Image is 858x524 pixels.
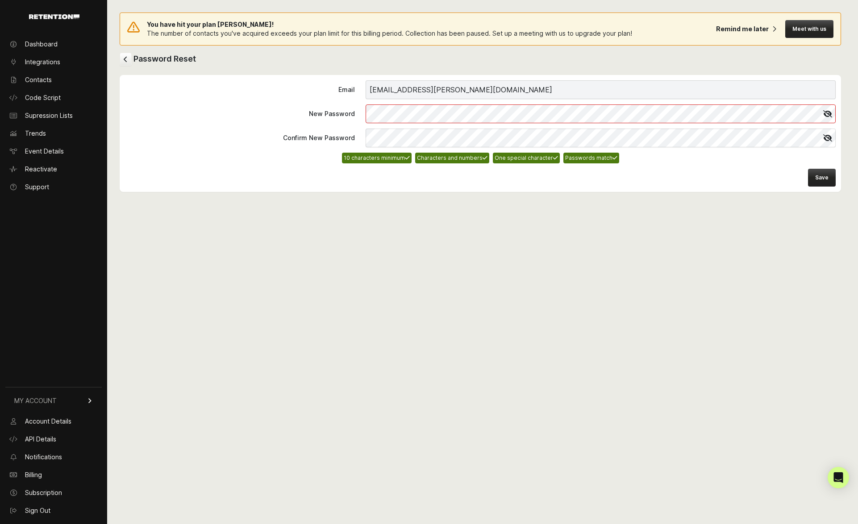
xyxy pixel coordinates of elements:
[5,468,102,482] a: Billing
[120,53,841,66] h2: Password Reset
[25,58,60,67] span: Integrations
[5,73,102,87] a: Contacts
[25,165,57,174] span: Reactivate
[25,435,56,444] span: API Details
[25,183,49,191] span: Support
[25,40,58,49] span: Dashboard
[563,153,619,163] li: Passwords match
[828,467,849,488] div: Open Intercom Messenger
[5,387,102,414] a: MY ACCOUNT
[5,450,102,464] a: Notifications
[25,453,62,462] span: Notifications
[29,14,79,19] img: Retention.com
[147,20,632,29] span: You have hit your plan [PERSON_NAME]!
[342,153,412,163] li: 10 characters minimum
[25,93,61,102] span: Code Script
[5,414,102,428] a: Account Details
[712,21,780,37] button: Remind me later
[147,29,632,37] span: The number of contacts you've acquired exceeds your plan limit for this billing period. Collectio...
[366,104,836,123] input: New Password
[25,75,52,84] span: Contacts
[125,85,355,94] div: Email
[5,503,102,518] a: Sign Out
[5,55,102,69] a: Integrations
[125,109,355,118] div: New Password
[25,129,46,138] span: Trends
[5,486,102,500] a: Subscription
[25,417,71,426] span: Account Details
[5,37,102,51] a: Dashboard
[25,506,50,515] span: Sign Out
[5,108,102,123] a: Supression Lists
[14,396,57,405] span: MY ACCOUNT
[808,169,836,187] button: Save
[5,126,102,141] a: Trends
[415,153,489,163] li: Characters and numbers
[5,432,102,446] a: API Details
[366,80,836,99] input: Email
[25,147,64,156] span: Event Details
[5,162,102,176] a: Reactivate
[25,111,73,120] span: Supression Lists
[125,133,355,142] div: Confirm New Password
[25,488,62,497] span: Subscription
[25,470,42,479] span: Billing
[366,129,836,147] input: Confirm New Password
[493,153,560,163] li: One special character
[5,91,102,105] a: Code Script
[716,25,769,33] div: Remind me later
[5,180,102,194] a: Support
[5,144,102,158] a: Event Details
[785,20,833,38] button: Meet with us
